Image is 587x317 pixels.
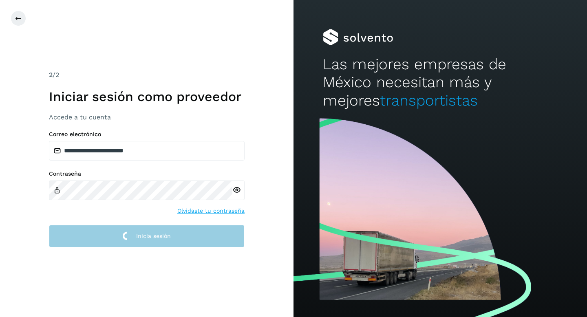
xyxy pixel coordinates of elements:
[49,71,53,79] span: 2
[177,207,245,215] a: Olvidaste tu contraseña
[49,89,245,104] h1: Iniciar sesión como proveedor
[49,70,245,80] div: /2
[49,170,245,177] label: Contraseña
[136,233,171,239] span: Inicia sesión
[49,113,245,121] h3: Accede a tu cuenta
[49,225,245,247] button: Inicia sesión
[380,92,478,109] span: transportistas
[323,55,558,110] h2: Las mejores empresas de México necesitan más y mejores
[49,131,245,138] label: Correo electrónico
